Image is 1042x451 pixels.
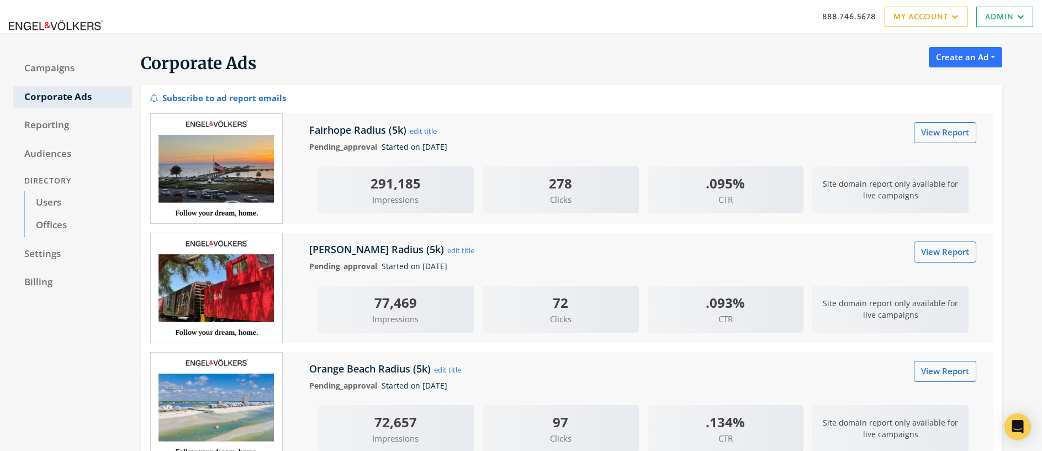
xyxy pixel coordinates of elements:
button: edit title [433,364,462,376]
p: Site domain report only available for live campaigns [812,172,969,208]
a: Reporting [13,114,132,137]
a: 888.746.5678 [822,11,876,22]
button: edit title [409,125,437,137]
span: Impressions [318,432,474,445]
span: Pending_approval [309,380,382,391]
div: 97 [483,412,639,432]
a: Admin [976,7,1033,27]
img: Foley Radius (5k) [150,233,283,343]
a: Audiences [13,143,132,166]
span: CTR [648,432,804,445]
span: Corporate Ads [141,53,257,74]
span: Clicks [483,432,639,445]
div: .093% [648,292,804,313]
a: Corporate Ads [13,86,132,109]
a: View Report [914,361,976,381]
button: edit title [447,244,475,256]
img: Adwerx [9,3,103,30]
p: Site domain report only available for live campaigns [812,292,969,327]
a: View Report [914,122,976,143]
div: 77,469 [318,292,474,313]
a: Offices [24,214,132,237]
div: .134% [648,412,804,432]
p: Site domain report only available for live campaigns [812,411,969,447]
div: Subscribe to ad report emails [150,90,286,104]
div: .095% [648,173,804,193]
button: Create an Ad [929,47,1002,67]
span: Impressions [318,193,474,206]
span: Impressions [318,313,474,326]
div: Started on [DATE] [301,141,985,153]
span: Pending_approval [309,141,382,152]
h5: Fairhope Radius (5k) [309,123,409,137]
a: View Report [914,242,976,262]
span: CTR [648,193,804,206]
div: Started on [DATE] [301,260,985,272]
span: Clicks [483,313,639,326]
div: 72 [483,292,639,313]
img: Fairhope Radius (5k) [150,113,283,224]
a: Users [24,191,132,214]
div: Started on [DATE] [301,380,985,392]
a: Settings [13,243,132,266]
h5: [PERSON_NAME] Radius (5k) [309,243,447,256]
div: Open Intercom Messenger [1004,413,1031,440]
h5: Orange Beach Radius (5k) [309,362,433,375]
div: Directory [13,171,132,191]
span: Pending_approval [309,261,382,271]
span: Clicks [483,193,639,206]
div: 278 [483,173,639,193]
a: Billing [13,271,132,294]
div: 72,657 [318,412,474,432]
a: Campaigns [13,57,132,80]
div: 291,185 [318,173,474,193]
a: My Account [885,7,967,27]
span: CTR [648,313,804,326]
